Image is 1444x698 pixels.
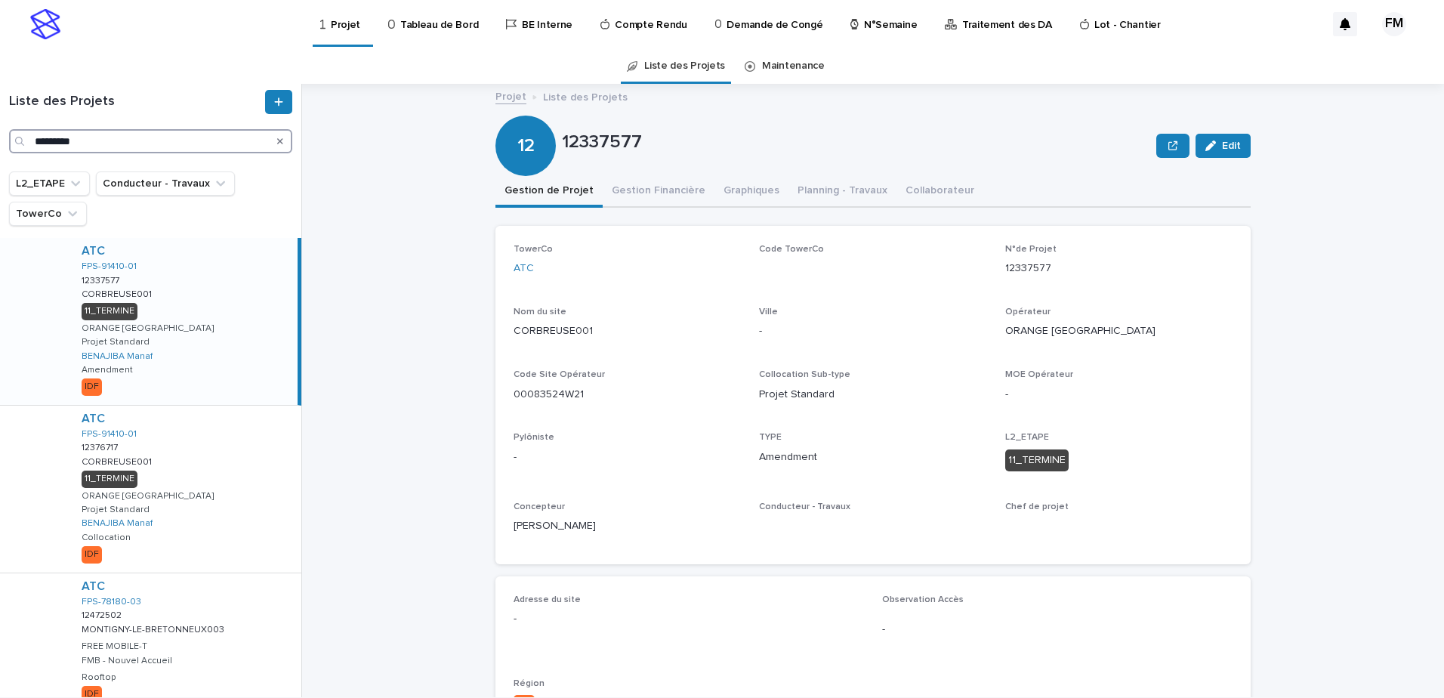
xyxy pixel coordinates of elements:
[1005,387,1233,403] p: -
[495,87,526,104] a: Projet
[82,607,125,621] p: 12472502
[82,579,105,594] a: ATC
[644,48,725,84] a: Liste des Projets
[82,323,214,334] p: ORANGE [GEOGRAPHIC_DATA]
[82,622,227,635] p: MONTIGNY-LE-BRETONNEUX003
[1005,449,1069,471] div: 11_TERMINE
[82,546,102,563] div: IDF
[882,622,1233,638] p: -
[82,273,122,286] p: 12337577
[82,454,155,468] p: CORBREUSE001
[82,261,137,272] a: FPS-91410-01
[1005,245,1057,254] span: N°de Projet
[759,387,986,403] p: Projet Standard
[759,449,986,465] p: Amendment
[514,370,605,379] span: Code Site Opérateur
[1005,261,1233,276] p: 12337577
[82,641,147,652] p: FREE MOBILE-T
[759,323,986,339] p: -
[514,595,581,604] span: Adresse du site
[514,307,566,317] span: Nom du site
[82,378,102,395] div: IDF
[603,176,714,208] button: Gestion Financière
[82,491,214,502] p: ORANGE [GEOGRAPHIC_DATA]
[82,533,131,543] p: Collocation
[82,597,141,607] a: FPS-78180-03
[514,261,534,276] a: ATC
[1005,370,1073,379] span: MOE Opérateur
[1196,134,1251,158] button: Edit
[30,9,60,39] img: stacker-logo-s-only.png
[759,307,778,317] span: Ville
[82,286,155,300] p: CORBREUSE001
[82,351,153,362] a: BENAJIBA Manaf
[82,337,150,347] p: Projet Standard
[1005,433,1049,442] span: L2_ETAPE
[82,518,153,529] a: BENAJIBA Manaf
[514,679,545,688] span: Région
[882,595,964,604] span: Observation Accès
[495,74,556,156] div: 12
[96,171,235,196] button: Conducteur - Travaux
[896,176,983,208] button: Collaborateur
[82,440,121,453] p: 12376717
[9,129,292,153] input: Search
[759,502,850,511] span: Conducteur - Travaux
[562,131,1150,153] p: 12337577
[82,656,172,666] p: FMB - Nouvel Accueil
[714,176,788,208] button: Graphiques
[543,88,628,104] p: Liste des Projets
[759,370,850,379] span: Collocation Sub-type
[514,387,741,403] p: 00083524W21
[9,94,262,110] h1: Liste des Projets
[82,412,105,426] a: ATC
[514,323,741,339] p: CORBREUSE001
[759,433,782,442] span: TYPE
[82,365,133,375] p: Amendment
[1382,12,1406,36] div: FM
[514,502,565,511] span: Concepteur
[9,171,90,196] button: L2_ETAPE
[82,672,116,683] p: Rooftop
[82,244,105,258] a: ATC
[495,176,603,208] button: Gestion de Projet
[762,48,825,84] a: Maintenance
[82,471,137,487] div: 11_TERMINE
[514,433,554,442] span: Pylôniste
[1005,323,1233,339] p: ORANGE [GEOGRAPHIC_DATA]
[82,303,137,320] div: 11_TERMINE
[82,505,150,515] p: Projet Standard
[1222,141,1241,151] span: Edit
[514,611,864,627] p: -
[759,245,824,254] span: Code TowerCo
[514,449,741,465] p: -
[1005,307,1051,317] span: Opérateur
[514,245,553,254] span: TowerCo
[514,518,741,534] p: [PERSON_NAME]
[1005,502,1069,511] span: Chef de projet
[9,202,87,226] button: TowerCo
[788,176,896,208] button: Planning - Travaux
[82,429,137,440] a: FPS-91410-01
